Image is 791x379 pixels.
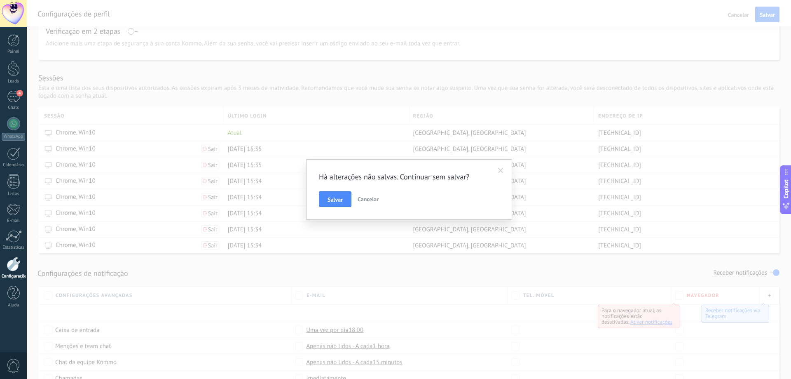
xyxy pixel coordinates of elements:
div: Ajuda [2,303,26,308]
div: Estatísticas [2,245,26,250]
div: Painel [2,49,26,54]
div: Listas [2,191,26,197]
button: Cancelar [354,191,382,207]
div: Calendário [2,162,26,168]
span: 4 [16,90,23,97]
span: Salvar [328,197,343,202]
div: Configurações [2,274,26,279]
div: WhatsApp [2,133,25,141]
div: Leads [2,79,26,84]
span: Copilot [782,179,790,198]
button: Salvar [319,191,351,207]
span: Cancelar [358,195,379,203]
div: E-mail [2,218,26,224]
h2: Há alterações não salvas. Continuar sem salvar? [319,172,491,182]
div: Chats [2,105,26,111]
